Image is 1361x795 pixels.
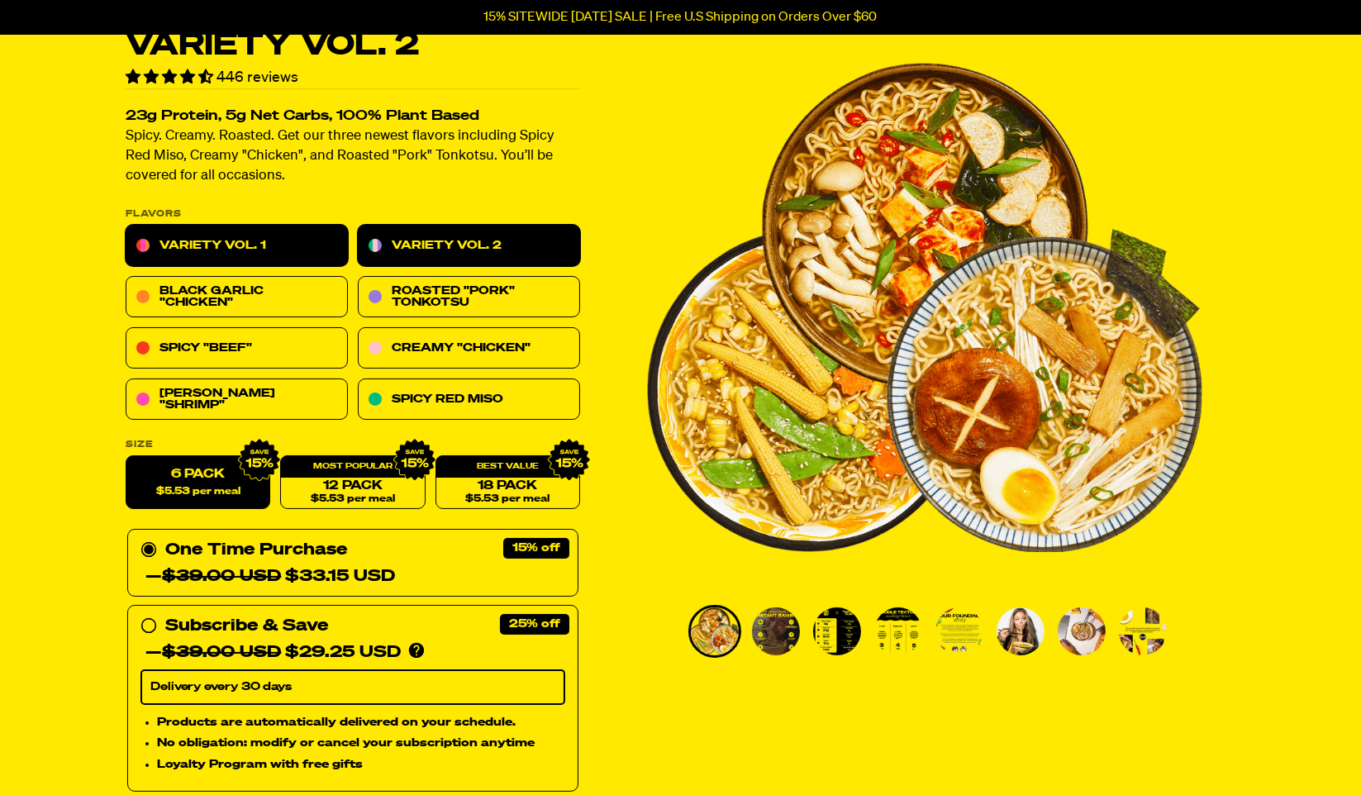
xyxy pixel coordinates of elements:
img: IMG_9632.png [547,439,590,482]
div: One Time Purchase [140,537,565,590]
a: Spicy Red Miso [358,379,580,421]
img: Variety Vol. 2 [691,607,739,655]
li: Go to slide 1 [688,605,741,658]
li: Go to slide 3 [811,605,864,658]
a: Roasted "Pork" Tonkotsu [358,277,580,318]
a: Variety Vol. 1 [126,226,348,267]
li: Go to slide 2 [750,605,802,658]
li: No obligation: modify or cancel your subscription anytime [157,735,565,753]
li: Go to slide 7 [1055,605,1108,658]
p: 15% SITEWIDE [DATE] SALE | Free U.S Shipping on Orders Over $60 [484,10,878,25]
a: 18 Pack$5.53 per meal [435,456,579,510]
div: PDP main carousel [647,30,1202,585]
span: $5.53 per meal [310,494,394,505]
li: Go to slide 4 [872,605,925,658]
label: 6 Pack [126,456,270,510]
p: Flavors [126,210,580,219]
img: Variety Vol. 2 [813,607,861,655]
a: 12 Pack$5.53 per meal [280,456,425,510]
div: Subscribe & Save [165,613,328,640]
img: IMG_9632.png [393,439,435,482]
div: PDP main carousel thumbnails [647,605,1202,658]
select: Subscribe & Save —$39.00 USD$29.25 USD Products are automatically delivered on your schedule. No ... [140,670,565,705]
div: — $33.15 USD [145,564,395,590]
label: Size [126,440,580,450]
a: Spicy "Beef" [126,328,348,369]
img: Variety Vol. 2 [1058,607,1106,655]
span: $5.53 per meal [155,487,240,497]
a: [PERSON_NAME] "Shrimp" [126,379,348,421]
li: Go to slide 6 [994,605,1047,658]
img: Variety Vol. 2 [935,607,983,655]
img: Variety Vol. 2 [1119,607,1167,655]
span: 446 reviews [217,70,298,85]
img: Variety Vol. 2 [874,607,922,655]
p: Spicy. Creamy. Roasted. Get our three newest flavors including Spicy Red Miso, Creamy "Chicken", ... [126,127,580,187]
img: Variety Vol. 2 [997,607,1045,655]
a: Variety Vol. 2 [358,226,580,267]
li: Go to slide 8 [1116,605,1169,658]
div: — $29.25 USD [145,640,401,666]
img: Variety Vol. 2 [647,30,1202,585]
li: Go to slide 5 [933,605,986,658]
del: $39.00 USD [162,645,281,661]
li: 1 of 8 [647,30,1202,585]
span: $5.53 per meal [465,494,550,505]
a: Creamy "Chicken" [358,328,580,369]
h1: Variety Vol. 2 [126,30,580,61]
img: IMG_9632.png [238,439,281,482]
img: Variety Vol. 2 [752,607,800,655]
a: Black Garlic "Chicken" [126,277,348,318]
h2: 23g Protein, 5g Net Carbs, 100% Plant Based [126,110,580,124]
span: 4.70 stars [126,70,217,85]
li: Products are automatically delivered on your schedule. [157,713,565,731]
li: Loyalty Program with free gifts [157,756,565,774]
del: $39.00 USD [162,569,281,585]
